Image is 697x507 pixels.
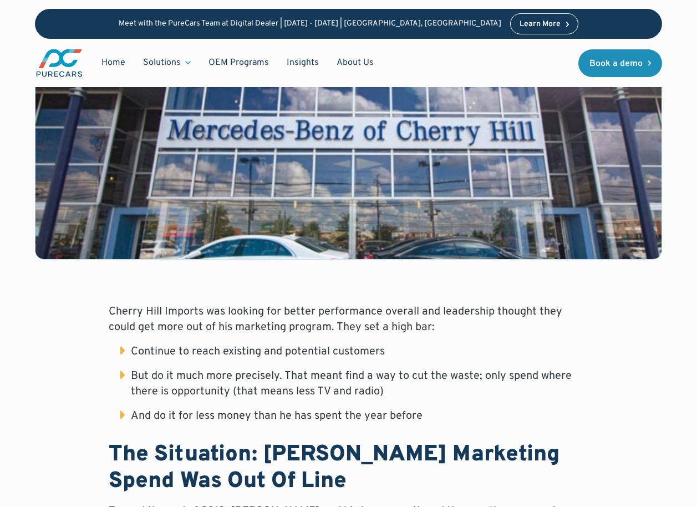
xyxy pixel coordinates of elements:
a: Learn More [510,13,579,34]
div: Solutions [143,57,181,69]
div: Book a demo [589,59,643,68]
a: Book a demo [578,49,663,77]
h2: The Situation: [PERSON_NAME] Marketing Spend Was Out Of Line [109,442,588,495]
p: Meet with the PureCars Team at Digital Dealer | [DATE] - [DATE] | [GEOGRAPHIC_DATA], [GEOGRAPHIC_... [119,19,501,29]
img: purecars logo [35,48,84,78]
div: Solutions [134,52,200,73]
div: Learn More [520,21,561,28]
li: But do it much more precisely. That meant find a way to cut the waste; only spend where there is ... [120,368,588,399]
a: About Us [328,52,383,73]
li: Continue to reach existing and potential customers [120,344,588,359]
a: Home [93,52,134,73]
a: Insights [278,52,328,73]
p: Cherry Hill Imports was looking for better performance overall and leadership thought they could ... [109,304,588,335]
a: OEM Programs [200,52,278,73]
a: main [35,48,84,78]
li: And do it for less money than he has spent the year before [120,408,588,424]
